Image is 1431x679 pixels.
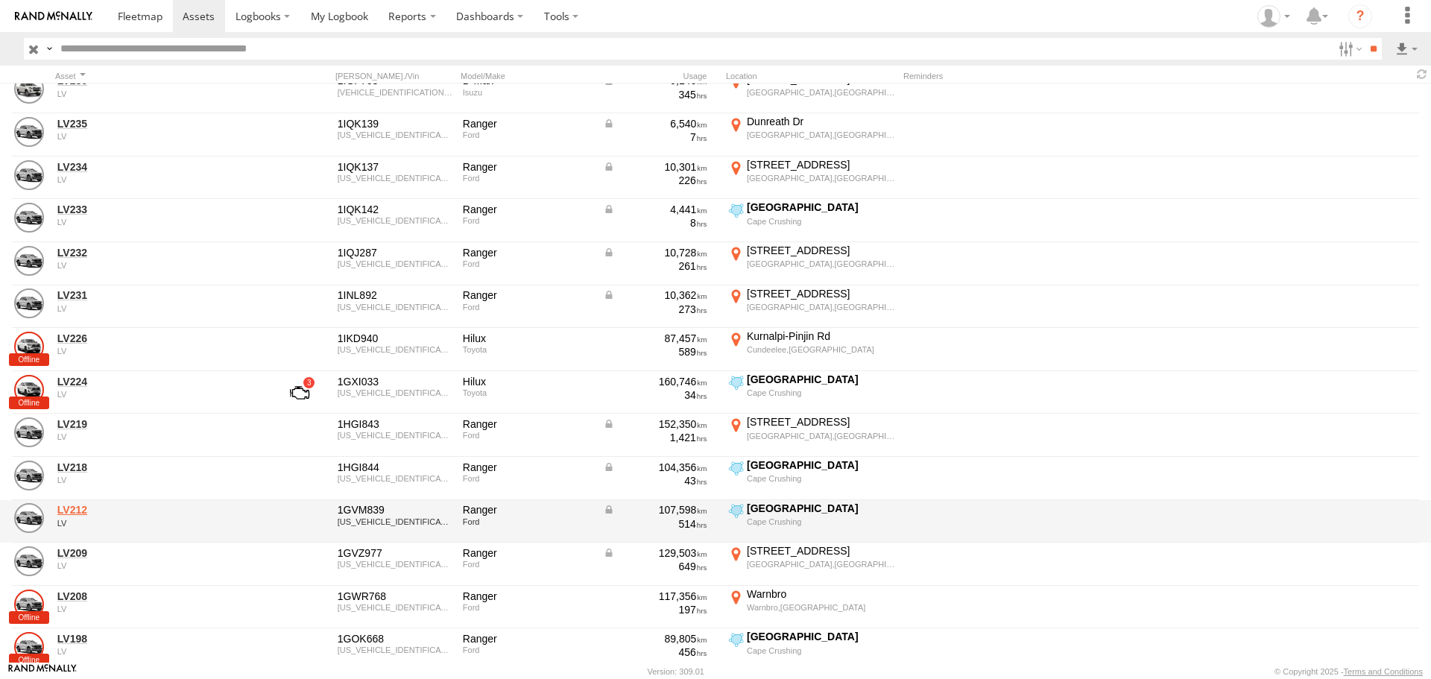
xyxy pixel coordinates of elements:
[747,344,895,355] div: Cundeelee,[GEOGRAPHIC_DATA]
[603,431,707,444] div: 1,421
[14,375,44,405] a: View Asset Details
[338,117,452,130] div: 1IQK139
[338,461,452,474] div: 1HGI844
[463,259,593,268] div: Ford
[603,203,707,216] div: Data from Vehicle CANbus
[747,559,895,569] div: [GEOGRAPHIC_DATA],[GEOGRAPHIC_DATA]
[14,546,44,576] a: View Asset Details
[338,431,452,440] div: MPBUMEF50LX314767
[338,130,452,139] div: MPBCMEF60SX660254
[14,246,44,276] a: View Asset Details
[57,476,262,484] div: undefined
[338,375,452,388] div: 1GXI033
[57,332,262,345] a: LV226
[903,71,1142,81] div: Reminders
[726,502,897,542] label: Click to View Current Location
[463,474,593,483] div: Ford
[603,345,707,359] div: 589
[603,560,707,573] div: 649
[747,388,895,398] div: Cape Crushing
[461,71,595,81] div: Model/Make
[603,332,707,345] div: 87,457
[463,645,593,654] div: Ford
[338,417,452,431] div: 1HGI843
[463,431,593,440] div: Ford
[726,71,897,81] div: Location
[603,503,707,517] div: Data from Vehicle CANbus
[747,473,895,484] div: Cape Crushing
[747,502,895,515] div: [GEOGRAPHIC_DATA]
[338,603,452,612] div: MPBUMEF50KX229828
[648,667,704,676] div: Version: 309.01
[747,630,895,643] div: [GEOGRAPHIC_DATA]
[14,117,44,147] a: View Asset Details
[747,216,895,227] div: Cape Crushing
[603,517,707,531] div: 514
[338,645,452,654] div: MPBUMFF50JX162929
[603,590,707,603] div: 117,356
[57,347,262,356] div: undefined
[747,173,895,183] div: [GEOGRAPHIC_DATA],[GEOGRAPHIC_DATA]
[726,115,897,155] label: Click to View Current Location
[57,304,262,313] div: undefined
[57,561,262,570] div: undefined
[603,632,707,645] div: 89,805
[57,647,262,656] div: undefined
[463,503,593,517] div: Ranger
[747,287,895,300] div: [STREET_ADDRESS]
[338,517,452,526] div: MPBUMFF50KX228854
[463,417,593,431] div: Ranger
[57,246,262,259] a: LV232
[14,417,44,447] a: View Asset Details
[463,603,593,612] div: Ford
[726,329,897,370] label: Click to View Current Location
[338,174,452,183] div: MPBCMEF60SX660253
[747,373,895,386] div: [GEOGRAPHIC_DATA]
[338,160,452,174] div: 1IQK137
[338,246,452,259] div: 1IQJ287
[747,415,895,429] div: [STREET_ADDRESS]
[338,590,452,603] div: 1GWR768
[338,546,452,560] div: 1GVZ977
[747,587,895,601] div: Warnbro
[747,645,895,656] div: Cape Crushing
[603,303,707,316] div: 273
[57,218,262,227] div: undefined
[463,375,593,388] div: Hilux
[57,604,262,613] div: undefined
[603,474,707,487] div: 43
[747,329,895,343] div: Kurnalpi-Pinjin Rd
[338,632,452,645] div: 1GOK668
[57,461,262,474] a: LV218
[726,415,897,455] label: Click to View Current Location
[747,458,895,472] div: [GEOGRAPHIC_DATA]
[57,519,262,528] div: undefined
[1274,667,1423,676] div: © Copyright 2025 -
[603,388,707,402] div: 34
[463,203,593,216] div: Ranger
[57,432,262,441] div: undefined
[57,203,262,216] a: LV233
[603,246,707,259] div: Data from Vehicle CANbus
[726,244,897,284] label: Click to View Current Location
[726,287,897,327] label: Click to View Current Location
[57,417,262,431] a: LV219
[43,38,55,60] label: Search Query
[463,288,593,302] div: Ranger
[57,117,262,130] a: LV235
[747,259,895,269] div: [GEOGRAPHIC_DATA],[GEOGRAPHIC_DATA]
[726,72,897,113] label: Click to View Current Location
[338,259,452,268] div: MPBCMEF60SX660321
[338,288,452,302] div: 1INL892
[726,158,897,198] label: Click to View Current Location
[747,200,895,214] div: [GEOGRAPHIC_DATA]
[463,388,593,397] div: Toyota
[603,375,707,388] div: 160,746
[463,345,593,354] div: Toyota
[272,375,327,411] a: View Asset with Fault/s
[1394,38,1419,60] label: Export results as...
[747,158,895,171] div: [STREET_ADDRESS]
[603,259,707,273] div: 261
[14,74,44,104] a: View Asset Details
[603,546,707,560] div: Data from Vehicle CANbus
